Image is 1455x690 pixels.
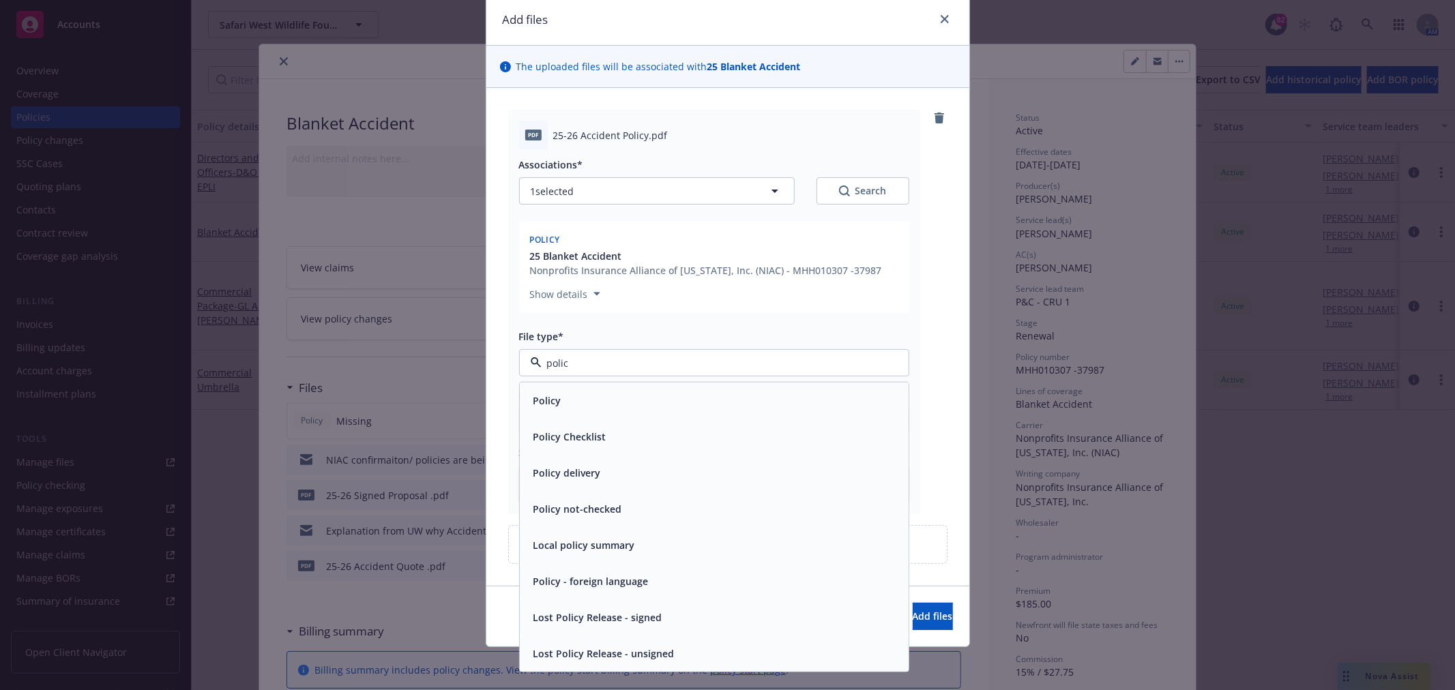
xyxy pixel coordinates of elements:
[508,525,947,564] div: Upload new files
[533,393,561,408] button: Policy
[533,430,606,444] button: Policy Checklist
[533,466,601,480] button: Policy delivery
[533,538,635,552] button: Local policy summary
[533,502,622,516] button: Policy not-checked
[533,574,649,588] button: Policy - foreign language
